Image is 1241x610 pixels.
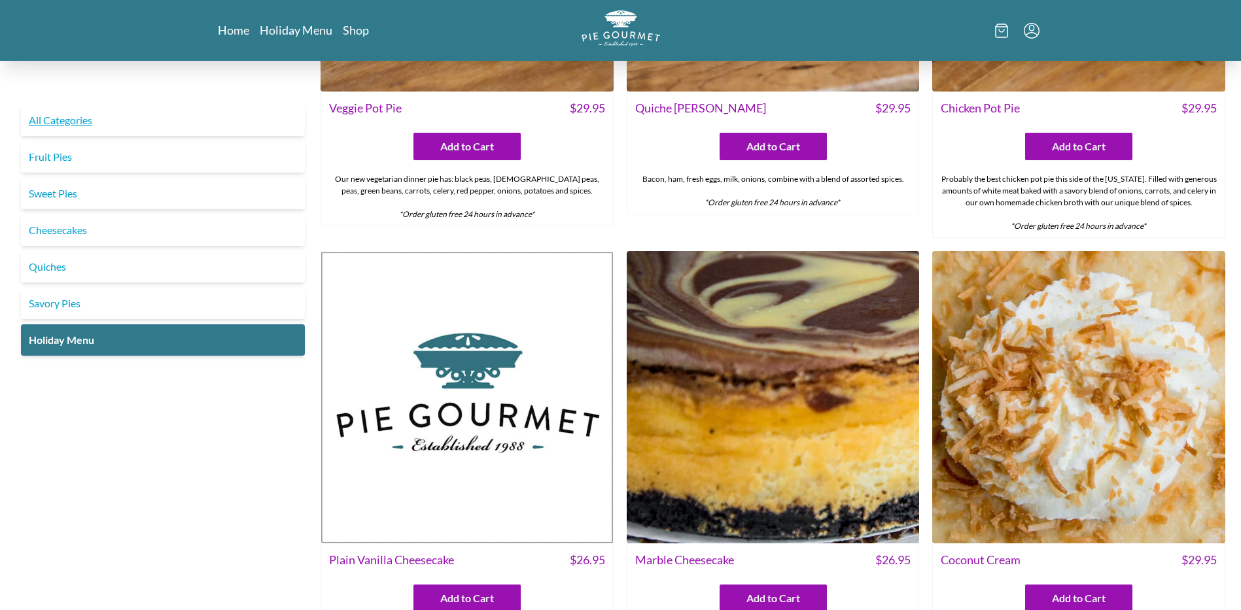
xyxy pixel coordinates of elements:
span: $ 29.95 [1181,99,1217,117]
span: $ 29.95 [1181,551,1217,569]
span: Veggie Pot Pie [329,99,402,117]
a: Holiday Menu [21,324,305,356]
button: Menu [1024,23,1040,39]
span: $ 29.95 [875,99,911,117]
a: Fruit Pies [21,141,305,173]
div: Probably the best chicken pot pie this side of the [US_STATE]. Filled with generous amounts of wh... [933,168,1225,237]
span: Add to Cart [440,139,494,154]
span: Add to Cart [1052,590,1106,606]
button: Add to Cart [1025,133,1132,160]
a: Shop [343,22,369,38]
a: Holiday Menu [260,22,332,38]
a: Quiches [21,251,305,282]
button: Add to Cart [413,133,521,160]
a: Cheesecakes [21,214,305,246]
img: Coconut Cream [932,251,1225,544]
span: $ 26.95 [570,551,605,569]
em: *Order gluten free 24 hours in advance* [1011,221,1146,231]
div: Our new vegetarian dinner pie has: black peas, [DEMOGRAPHIC_DATA] peas, peas, green beans, carrot... [321,168,613,226]
span: $ 26.95 [875,551,911,569]
span: Quiche [PERSON_NAME] [635,99,766,117]
span: Add to Cart [746,590,800,606]
span: Add to Cart [440,590,494,606]
img: Plain Vanilla Cheesecake [321,251,614,544]
a: Savory Pies [21,288,305,319]
em: *Order gluten free 24 hours in advance* [399,209,534,219]
span: Plain Vanilla Cheesecake [329,551,454,569]
span: Coconut Cream [941,551,1021,569]
span: Marble Cheesecake [635,551,734,569]
a: Logo [582,10,660,50]
a: All Categories [21,105,305,136]
span: Add to Cart [746,139,800,154]
button: Add to Cart [720,133,827,160]
a: Sweet Pies [21,178,305,209]
img: Marble Cheesecake [627,251,920,544]
em: *Order gluten free 24 hours in advance* [705,197,840,207]
span: Add to Cart [1052,139,1106,154]
a: Home [218,22,249,38]
span: $ 29.95 [570,99,605,117]
span: Chicken Pot Pie [941,99,1020,117]
img: logo [582,10,660,46]
div: Bacon, ham, fresh eggs, milk, onions, combine with a blend of assorted spices. [627,168,919,214]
